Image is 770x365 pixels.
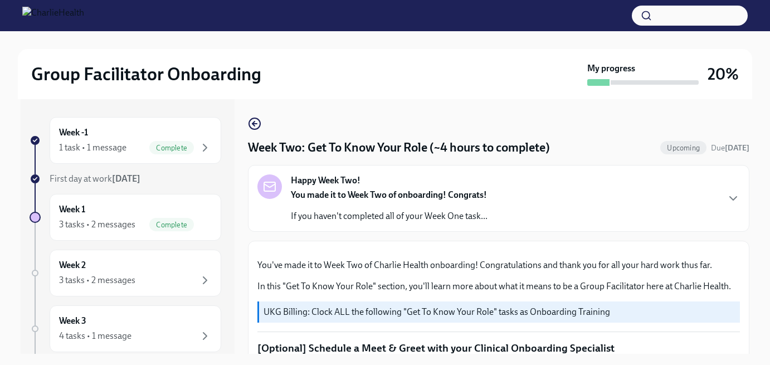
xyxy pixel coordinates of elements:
div: 4 tasks • 1 message [59,330,131,342]
p: If you haven't completed all of your Week One task... [291,210,488,222]
a: Week -11 task • 1 messageComplete [30,117,221,164]
span: Complete [149,221,194,229]
img: CharlieHealth [22,7,84,25]
h2: Group Facilitator Onboarding [31,63,261,85]
p: UKG Billing: Clock ALL the following "Get To Know Your Role" tasks as Onboarding Training [264,306,735,318]
h6: Week -1 [59,126,88,139]
strong: [DATE] [725,143,749,153]
div: 1 task • 1 message [59,142,126,154]
p: You've made it to Week Two of Charlie Health onboarding! Congratulations and thank you for all yo... [257,259,740,271]
span: Upcoming [660,144,706,152]
p: In this "Get To Know Your Role" section, you'll learn more about what it means to be a Group Faci... [257,280,740,293]
span: Due [711,143,749,153]
p: [Optional] Schedule a Meet & Greet with your Clinical Onboarding Specialist [257,341,740,356]
a: Week 13 tasks • 2 messagesComplete [30,194,221,241]
h6: Week 3 [59,315,86,327]
h3: 20% [708,64,739,84]
div: 3 tasks • 2 messages [59,274,135,286]
span: Complete [149,144,194,152]
strong: You made it to Week Two of onboarding! Congrats! [291,189,487,200]
h6: Week 1 [59,203,85,216]
strong: [DATE] [112,173,140,184]
h4: Week Two: Get To Know Your Role (~4 hours to complete) [248,139,550,156]
a: Week 23 tasks • 2 messages [30,250,221,296]
div: 3 tasks • 2 messages [59,218,135,231]
span: August 25th, 2025 10:00 [711,143,749,153]
h6: Week 2 [59,259,86,271]
strong: Happy Week Two! [291,174,360,187]
span: First day at work [50,173,140,184]
a: Week 34 tasks • 1 message [30,305,221,352]
a: First day at work[DATE] [30,173,221,185]
strong: My progress [587,62,635,75]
